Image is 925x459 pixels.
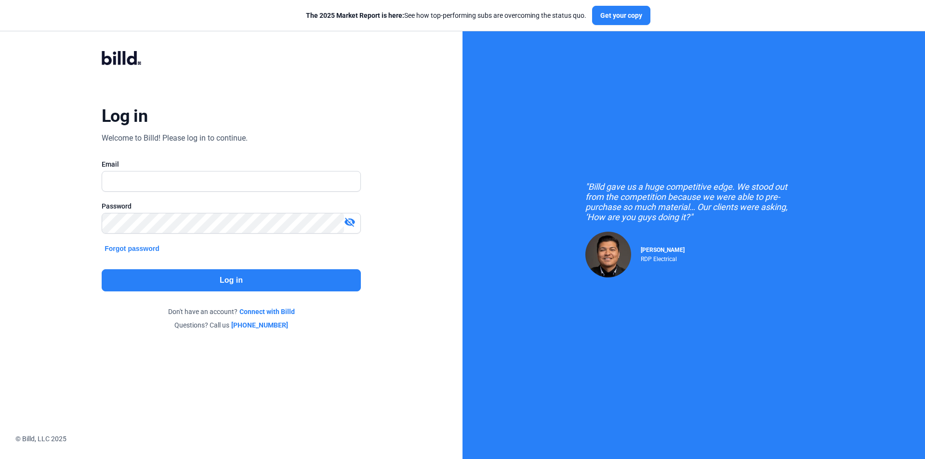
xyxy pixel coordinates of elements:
div: See how top-performing subs are overcoming the status quo. [306,11,586,20]
button: Get your copy [592,6,650,25]
a: [PHONE_NUMBER] [231,320,288,330]
mat-icon: visibility_off [344,216,356,228]
div: Email [102,159,361,169]
a: Connect with Billd [239,307,295,316]
img: Raul Pacheco [585,232,631,277]
div: RDP Electrical [641,253,685,262]
div: Don't have an account? [102,307,361,316]
span: [PERSON_NAME] [641,247,685,253]
div: Welcome to Billd! Please log in to continue. [102,132,248,144]
div: Log in [102,105,147,127]
span: The 2025 Market Report is here: [306,12,404,19]
button: Forgot password [102,243,162,254]
button: Log in [102,269,361,291]
div: Password [102,201,361,211]
div: Questions? Call us [102,320,361,330]
div: "Billd gave us a huge competitive edge. We stood out from the competition because we were able to... [585,182,802,222]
